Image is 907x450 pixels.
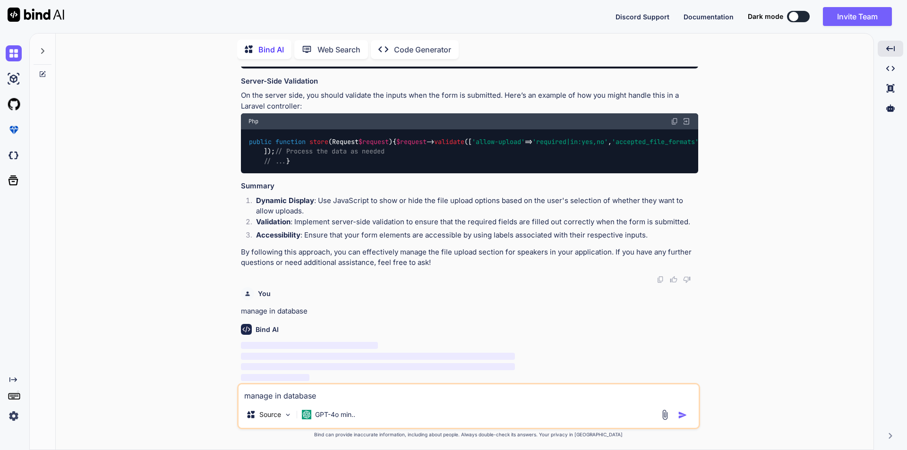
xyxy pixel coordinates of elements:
[682,117,691,126] img: Open in Browser
[315,410,355,419] p: GPT-4o min..
[241,306,698,317] p: manage in database
[256,217,698,228] p: : Implement server-side validation to ensure that the required fields are filled out correctly wh...
[256,195,698,217] p: : Use JavaScript to show or hide the file upload options based on the user's selection of whether...
[332,137,389,146] span: Request
[241,374,309,381] span: ‌
[258,44,284,55] p: Bind AI
[684,13,734,21] span: Documentation
[6,71,22,87] img: ai-studio
[616,13,669,21] span: Discord Support
[657,276,664,283] img: copy
[284,411,292,419] img: Pick Models
[256,196,314,205] strong: Dynamic Display
[678,410,687,420] img: icon
[256,230,300,239] strong: Accessibility
[256,325,279,334] h6: Bind AI
[241,76,698,87] h3: Server-Side Validation
[241,353,515,360] span: ‌
[683,276,691,283] img: dislike
[317,44,360,55] p: Web Search
[6,122,22,138] img: premium
[823,7,892,26] button: Invite Team
[6,408,22,424] img: settings
[256,230,698,241] p: : Ensure that your form elements are accessible by using labels associated with their respective ...
[472,137,525,146] span: 'allow-upload'
[309,137,328,146] span: store
[302,410,311,419] img: GPT-4o mini
[616,12,669,22] button: Discord Support
[241,90,698,111] p: On the server side, you should validate the inputs when the form is submitted. Here’s an example ...
[241,363,515,370] span: ‌
[249,137,272,146] span: public
[394,44,451,55] p: Code Generator
[275,137,306,146] span: function
[670,276,677,283] img: like
[671,118,678,125] img: copy
[396,137,427,146] span: $request
[6,96,22,112] img: githubLight
[237,431,700,438] p: Bind can provide inaccurate information, including about people. Always double-check its answers....
[248,118,258,125] span: Php
[241,342,378,349] span: ‌
[612,137,699,146] span: 'accepted_file_formats'
[275,147,385,156] span: // Process the data as needed
[241,181,698,192] h3: Summary
[256,217,291,226] strong: Validation
[275,137,393,146] span: ( )
[532,137,608,146] span: 'required|in:yes,no'
[264,157,286,165] span: // ...
[6,45,22,61] img: chat
[6,147,22,163] img: darkCloudIdeIcon
[684,12,734,22] button: Documentation
[748,12,783,21] span: Dark mode
[659,409,670,420] img: attachment
[259,410,281,419] p: Source
[434,137,464,146] span: validate
[241,247,698,268] p: By following this approach, you can effectively manage the file upload section for speakers in yo...
[359,137,389,146] span: $request
[8,8,64,22] img: Bind AI
[258,289,271,298] h6: You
